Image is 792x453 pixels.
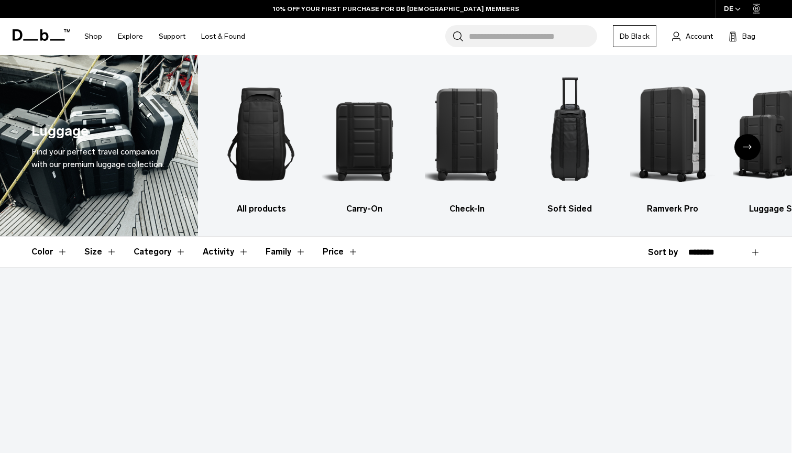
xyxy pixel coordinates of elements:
li: 5 / 6 [630,71,714,215]
h3: Check-In [425,203,509,215]
h3: All products [219,203,303,215]
h3: Soft Sided [527,203,612,215]
img: Db [219,71,303,197]
a: Db Carry-On [322,71,406,215]
li: 4 / 6 [527,71,612,215]
li: 3 / 6 [425,71,509,215]
a: Db Soft Sided [527,71,612,215]
a: Lost & Found [201,18,245,55]
button: Toggle Filter [266,237,306,267]
a: Db Ramverk Pro [630,71,714,215]
h1: Luggage [31,120,89,142]
h3: Ramverk Pro [630,203,714,215]
span: Find your perfect travel companion with our premium luggage collection. [31,147,164,169]
li: 2 / 6 [322,71,406,215]
button: Toggle Price [323,237,358,267]
a: Shop [84,18,102,55]
img: Db [527,71,612,197]
span: Account [686,31,713,42]
div: Next slide [734,134,761,160]
img: Db [425,71,509,197]
a: Db Check-In [425,71,509,215]
img: Db [630,71,714,197]
button: Toggle Filter [31,237,68,267]
a: Db Black [613,25,656,47]
li: 1 / 6 [219,71,303,215]
button: Toggle Filter [134,237,186,267]
h3: Carry-On [322,203,406,215]
button: Bag [729,30,755,42]
a: Account [672,30,713,42]
a: Explore [118,18,143,55]
button: Toggle Filter [84,237,117,267]
a: Db All products [219,71,303,215]
img: Db [322,71,406,197]
a: 10% OFF YOUR FIRST PURCHASE FOR DB [DEMOGRAPHIC_DATA] MEMBERS [273,4,519,14]
button: Toggle Filter [203,237,249,267]
nav: Main Navigation [76,18,253,55]
a: Support [159,18,185,55]
span: Bag [742,31,755,42]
